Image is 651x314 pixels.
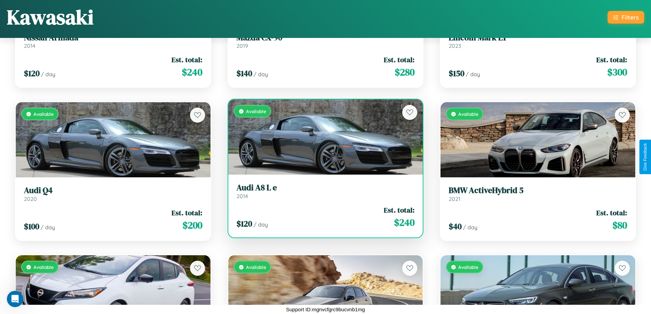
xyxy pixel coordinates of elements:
a: Nissan Armada2014 [24,33,202,50]
iframe: Intercom live chat [7,291,23,307]
span: $ 120 [24,68,40,79]
p: Support ID: mgnvcfgrc9bucvnb1mg [286,305,365,314]
div: Give Feedback [643,143,648,171]
span: Est. total: [172,55,202,65]
span: $ 120 [236,218,252,229]
span: Est. total: [172,208,202,218]
span: / day [463,224,477,231]
span: / day [41,224,55,231]
span: 2014 [24,42,36,49]
span: Est. total: [596,55,627,65]
h3: Audi A8 L e [236,183,415,193]
span: / day [41,71,55,78]
button: Filters [608,11,644,24]
span: $ 40 [449,221,462,232]
span: $ 100 [24,221,39,232]
span: Available [246,108,266,114]
span: $ 140 [236,68,252,79]
a: Audi Q42020 [24,186,202,202]
span: 2014 [236,193,248,200]
span: Available [33,264,54,270]
span: Available [246,264,266,270]
span: $ 280 [395,65,415,79]
a: Mazda CX-902019 [236,33,415,50]
span: / day [254,221,268,228]
span: Est. total: [596,208,627,218]
span: $ 200 [182,218,202,232]
span: Available [33,111,54,117]
span: $ 300 [607,65,627,79]
span: $ 240 [182,65,202,79]
a: BMW ActiveHybrid 52021 [449,186,627,202]
div: Filters [622,14,639,21]
span: / day [254,71,268,78]
span: Available [458,264,478,270]
h3: BMW ActiveHybrid 5 [449,186,627,195]
span: $ 240 [394,216,415,229]
h3: Audi Q4 [24,186,202,195]
span: Est. total: [384,55,415,65]
span: 2021 [449,195,460,202]
span: Est. total: [384,205,415,215]
span: 2020 [24,195,37,202]
span: Available [458,111,478,117]
h1: Kawasaki [7,3,94,31]
span: 2019 [236,42,248,49]
span: $ 80 [612,218,627,232]
span: / day [466,71,480,78]
a: Lincoln Mark LT2023 [449,33,627,50]
a: Audi A8 L e2014 [236,183,415,200]
span: $ 150 [449,68,464,79]
span: 2023 [449,42,461,49]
